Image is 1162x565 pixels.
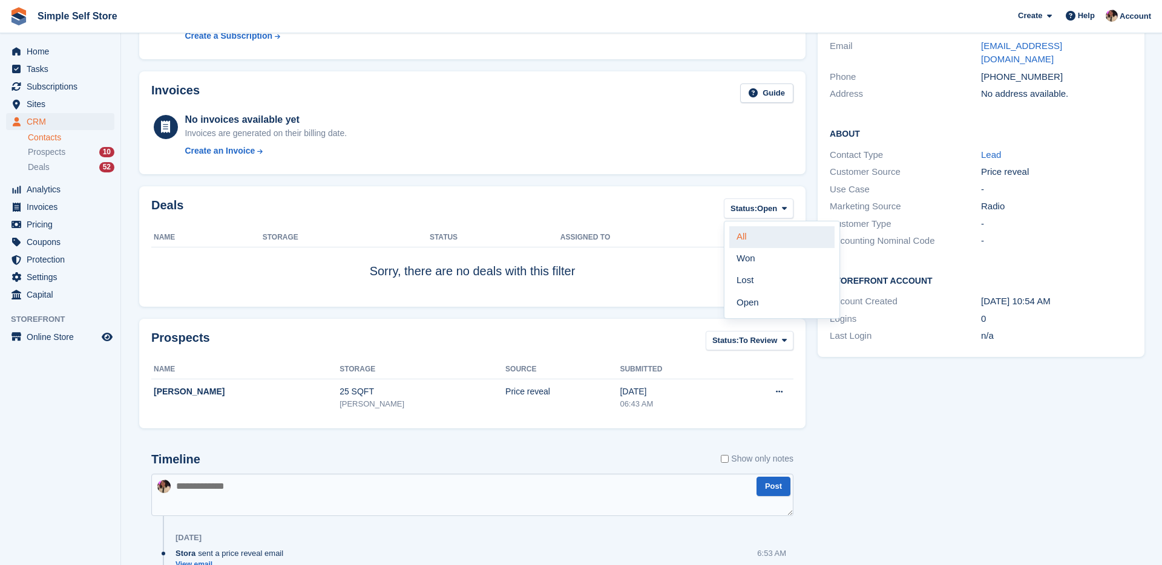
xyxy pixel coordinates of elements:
span: To Review [739,335,777,347]
a: [EMAIL_ADDRESS][DOMAIN_NAME] [981,41,1062,65]
a: menu [6,113,114,130]
h2: Invoices [151,83,200,103]
div: [DATE] 10:54 AM [981,295,1132,309]
button: Status: Open [724,198,793,218]
span: Subscriptions [27,78,99,95]
span: Analytics [27,181,99,198]
button: Status: To Review [706,331,793,351]
span: Sites [27,96,99,113]
label: Show only notes [721,452,793,465]
div: [PHONE_NUMBER] [981,70,1132,84]
span: Sorry, there are no deals with this filter [370,264,576,278]
a: menu [6,216,114,233]
span: Create [1018,10,1042,22]
div: Invoices are generated on their billing date. [185,127,347,140]
span: Tasks [27,60,99,77]
span: Pricing [27,216,99,233]
a: Simple Self Store [33,6,122,26]
th: Status [430,228,560,247]
h2: About [830,127,1132,139]
span: Protection [27,251,99,268]
th: Source [505,360,620,379]
a: menu [6,286,114,303]
th: Name [151,228,263,247]
a: Prospects 10 [28,146,114,158]
a: All [729,226,835,248]
div: Marketing Source [830,200,981,214]
div: [DATE] [176,533,202,543]
a: Create an Invoice [185,145,347,157]
span: Help [1078,10,1095,22]
a: Preview store [100,330,114,344]
div: [PERSON_NAME] [154,385,340,398]
span: Online Store [27,328,99,345]
a: Won [729,248,835,270]
span: Settings [27,269,99,286]
div: - [981,183,1132,197]
div: Use Case [830,183,981,197]
th: Assigned to [560,228,793,247]
h2: Deals [151,198,183,221]
div: Logins [830,312,981,326]
img: Scott McCutcheon [157,480,171,493]
div: Create a Subscription [185,30,272,42]
span: Deals [28,162,50,173]
div: 25 SQFT [340,385,505,398]
div: 10 [99,147,114,157]
div: Customer Source [830,165,981,179]
a: menu [6,96,114,113]
img: Scott McCutcheon [1106,10,1118,22]
span: Invoices [27,198,99,215]
a: menu [6,269,114,286]
th: Submitted [620,360,728,379]
div: Create an Invoice [185,145,255,157]
div: Email [830,39,981,67]
div: n/a [981,329,1132,343]
div: Account Created [830,295,981,309]
h2: Prospects [151,331,210,353]
a: Guide [740,83,793,103]
span: CRM [27,113,99,130]
th: Storage [263,228,430,247]
div: - [981,217,1132,231]
th: Name [151,360,340,379]
h2: Storefront Account [830,274,1132,286]
div: 06:43 AM [620,398,728,410]
div: Address [830,87,981,101]
div: 52 [99,162,114,172]
div: Phone [830,70,981,84]
a: menu [6,328,114,345]
span: Home [27,43,99,60]
div: Contact Type [830,148,981,162]
th: Storage [340,360,505,379]
div: Radio [981,200,1132,214]
div: No address available. [981,87,1132,101]
button: Post [757,477,790,497]
span: Status: [712,335,739,347]
a: menu [6,43,114,60]
a: menu [6,251,114,268]
input: Show only notes [721,452,729,465]
span: Prospects [28,146,65,158]
div: Price reveal [505,385,620,398]
span: Status: [730,203,757,215]
a: Create a Subscription [185,30,332,42]
div: [PERSON_NAME] [340,398,505,410]
div: - [981,234,1132,248]
img: stora-icon-8386f47178a22dfd0bd8f6a31ec36ba5ce8667c1dd55bd0f319d3a0aa187defe.svg [10,7,28,25]
a: menu [6,181,114,198]
span: Account [1120,10,1151,22]
a: Contacts [28,132,114,143]
a: Open [729,292,835,313]
span: Open [757,203,777,215]
h2: Timeline [151,452,200,466]
span: Capital [27,286,99,303]
a: menu [6,198,114,215]
span: Coupons [27,234,99,250]
a: menu [6,234,114,250]
a: Lost [729,270,835,292]
div: 0 [981,312,1132,326]
span: Stora [176,547,195,559]
div: Customer Type [830,217,981,231]
div: 6:53 AM [757,547,786,559]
